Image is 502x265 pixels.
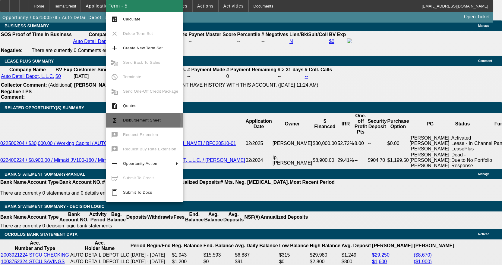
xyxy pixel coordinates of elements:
b: BV Exp [55,67,72,72]
th: Bank Account NO. [59,179,102,185]
td: AUTO DETAIL DEPOT LLC [70,259,130,265]
b: Negative: [1,48,23,53]
td: $6,887 [235,252,278,258]
span: BANK STATEMENT SUMMARY-MANUAL [5,172,85,177]
b: Lien/Bk/Suit/Coll [289,32,328,37]
span: Refresh [478,233,489,236]
td: $2,800 [310,259,341,265]
b: # Negatives [261,32,288,37]
span: (Additional) [48,82,73,88]
a: 022500204 / $30,000.00 / Working Capital / AUTO DETAIL DEPOT, L.L.C. / [PERSON_NAME] / BFC20510-01 [0,141,236,146]
td: $315 [279,252,309,258]
td: -- [187,73,225,79]
span: Manage [478,172,489,176]
b: Company Name [9,67,46,72]
td: $8,900.00 [312,152,337,169]
th: Fees [173,211,185,223]
td: $15,593 [203,252,234,258]
th: Account Type [27,179,59,185]
th: Purchase Option [387,113,409,135]
th: IRR [337,113,354,135]
td: $1,200 [172,259,202,265]
a: -- [305,74,308,79]
span: OCROLUS BANK STATEMENT DATA [5,232,77,237]
b: [PERSON_NAME]: [74,82,116,88]
b: # Payment Remaining [226,67,276,72]
a: $0 [55,74,61,79]
button: Actions [193,0,218,12]
span: Calculate [123,17,140,21]
span: THIS IS A SOLD LEASE. I DONT HAVE HISTORY WITH THIS ACCOUNT. ([DATE] 11:24 AM) [117,82,318,88]
th: Account Type [27,211,59,223]
td: Activated Lease - In LeasePlus [451,135,474,152]
b: # > 31 days [278,67,304,72]
a: ($1,900) [414,259,432,264]
th: Acc. Number and Type [1,240,69,251]
td: $0 [203,259,234,265]
td: [DATE] - [DATE] [130,259,171,265]
td: Dead - Due to No Response [451,152,474,169]
mat-icon: arrow_right_alt [111,160,118,167]
a: ($8,670) [414,252,432,257]
button: Activities [219,0,248,12]
th: [PERSON_NAME] [413,240,454,251]
td: [DATE] - [DATE] [130,252,171,258]
b: Paynet Master Score [188,32,236,37]
th: [PERSON_NAME] [372,240,413,251]
mat-icon: add [111,45,118,52]
a: 2003921224 STCU CHECKING [1,252,69,257]
th: Annualized Deposits [172,179,220,185]
td: $91 [235,259,278,265]
a: $29,250 [372,252,390,257]
button: Application [81,0,115,12]
b: Collector Comment: [1,82,47,88]
td: [PERSON_NAME] [PERSON_NAME]; [PERSON_NAME] [409,152,451,169]
mat-icon: content_paste [111,189,118,196]
th: SOS [1,32,11,38]
td: $904.70 [367,152,387,169]
td: AUTO DETAIL DEPOT LLC [70,252,130,258]
th: High Balance [310,240,341,251]
span: Submit To Docs [123,190,152,195]
span: Disbursement Sheet [123,118,161,122]
th: $ Financed [312,113,337,135]
b: BV Exp [329,32,346,37]
a: 022400224 / $8,900.00 / Mimaki JV100-160 / Mimaki USA, Inc / AUTO DETAIL DEPOT, L.L.C. / [PERSON_... [0,158,245,163]
a: 1003752324 STCU SAVINGS [1,259,65,264]
span: Comment [478,59,492,63]
th: Avg. Daily Balance [235,240,278,251]
b: # Payment Made [187,67,225,72]
th: Activity Period [89,211,107,223]
a: Auto Detail Depot, L.L.C. [73,39,126,44]
mat-icon: request_quote [111,102,118,109]
td: [PERSON_NAME]; [PERSON_NAME] [PERSON_NAME] [409,135,451,152]
a: $1,600 [372,259,387,264]
th: Proof of Time In Business [12,32,72,38]
th: Bank Account NO. [59,211,89,223]
th: # Mts. Neg. [MEDICAL_DATA]. [220,179,289,185]
td: -- [367,135,387,152]
th: Avg. Deposits [223,211,244,223]
a: Auto Detail Depot, L.L.C. [1,74,54,79]
span: Opportunity / 052500578 / Auto Detail Depot, L.L.C. / [PERSON_NAME] [2,15,162,20]
div: -- [237,39,260,44]
th: Beg. Balance [107,211,126,223]
th: Avg. Deposit [341,240,371,251]
b: Company [89,32,111,37]
div: -- [261,39,288,44]
td: 02/2025 [245,135,272,152]
span: Opportunity Action [123,161,157,166]
th: Application Date [245,113,272,135]
td: 02/2024 [245,152,272,169]
span: Quotes [123,103,136,108]
td: $30,000.00 [312,135,337,152]
th: Status [451,113,474,135]
span: Bank Statement Summary - Decision Logic [5,204,105,209]
td: $0 [279,259,309,265]
th: Deposits [126,211,147,223]
span: Actions [197,4,214,8]
th: End. Balance [203,240,234,251]
td: $29,980 [310,252,341,258]
mat-icon: functions [111,117,118,124]
th: Owner [272,113,313,135]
